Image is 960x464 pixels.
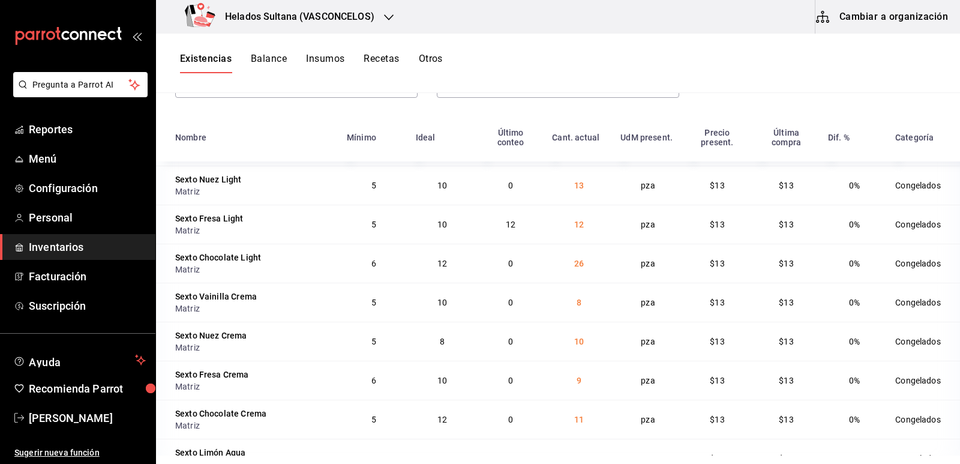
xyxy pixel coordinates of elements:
span: $13 [779,454,793,463]
td: Congelados [888,400,960,439]
td: Congelados [888,322,960,361]
button: Otros [419,53,443,73]
span: Suscripción [29,298,146,314]
div: Dif. % [828,133,850,142]
span: $13 [779,220,793,229]
span: $13 [710,220,724,229]
span: 8 [440,337,445,346]
td: pza [613,166,682,205]
span: $13 [710,454,724,463]
span: 8 [577,298,581,307]
h3: Helados Sultana (VASCONCELOS) [215,10,374,24]
div: Último conteo [484,128,538,147]
span: $13 [710,259,724,268]
div: Nombre [175,133,206,142]
span: 0 [508,415,513,424]
div: Matriz [175,381,332,393]
span: $13 [779,298,793,307]
span: 12 [437,259,447,268]
span: 12 [437,454,447,463]
button: Recetas [364,53,399,73]
span: 10 [437,181,447,190]
span: 10 [437,298,447,307]
td: pza [613,361,682,400]
span: 10 [574,337,584,346]
span: 0 [508,337,513,346]
div: Sexto Nuez Light [175,173,241,185]
span: 13 [574,181,584,190]
div: Categoría [895,133,934,142]
div: Matriz [175,264,332,276]
span: $13 [710,181,724,190]
span: 0% [849,415,860,424]
span: 5 [371,298,376,307]
span: 12 [506,220,515,229]
td: pza [613,322,682,361]
span: 12 [437,415,447,424]
span: $13 [779,376,793,385]
span: 5 [371,337,376,346]
span: Reportes [29,121,146,137]
span: 0% [849,220,860,229]
div: Matriz [175,342,332,354]
td: Congelados [888,244,960,283]
div: Sexto Vainilla Crema [175,291,257,303]
div: Mínimo [347,133,376,142]
span: 0 [508,259,513,268]
span: Pregunta a Parrot AI [32,79,129,91]
span: 26 [574,259,584,268]
div: UdM present. [620,133,673,142]
button: Existencias [180,53,232,73]
button: Pregunta a Parrot AI [13,72,148,97]
span: Inventarios [29,239,146,255]
td: Congelados [888,361,960,400]
button: Balance [251,53,287,73]
span: $13 [779,181,793,190]
span: 11 [574,415,584,424]
span: 0% [849,454,860,463]
td: pza [613,244,682,283]
td: pza [613,205,682,244]
span: $13 [710,376,724,385]
span: 0 [508,376,513,385]
span: $13 [710,415,724,424]
div: navigation tabs [180,53,443,73]
span: $13 [779,337,793,346]
div: Sexto Nuez Crema [175,330,247,342]
span: 12 [574,220,584,229]
span: 10 [369,454,379,463]
div: Sexto Fresa Light [175,212,244,224]
div: Última compra [759,128,814,147]
span: 6 [371,259,376,268]
span: Sugerir nueva función [14,447,146,459]
span: 0 [508,181,513,190]
span: Ayuda [29,353,130,367]
a: Pregunta a Parrot AI [8,87,148,100]
td: pza [613,283,682,322]
span: Facturación [29,268,146,285]
span: 0 [508,298,513,307]
td: Congelados [888,205,960,244]
span: Menú [29,151,146,167]
span: 6 [371,376,376,385]
div: Matriz [175,224,332,237]
span: 5 [371,220,376,229]
span: 0% [849,337,860,346]
td: Congelados [888,166,960,205]
span: Recomienda Parrot [29,381,146,397]
span: 0 [508,454,513,463]
span: $13 [710,337,724,346]
span: $13 [779,259,793,268]
div: Sexto Chocolate Light [175,252,261,264]
div: Sexto Fresa Crema [175,369,249,381]
span: 5 [371,181,376,190]
span: 10 [437,220,447,229]
div: Sexto Limón Agua [175,447,245,459]
div: Matriz [175,420,332,432]
div: Ideal [416,133,436,142]
span: 0% [849,259,860,268]
span: 5 [371,415,376,424]
span: $13 [779,415,793,424]
span: 0% [849,376,860,385]
button: Insumos [306,53,344,73]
